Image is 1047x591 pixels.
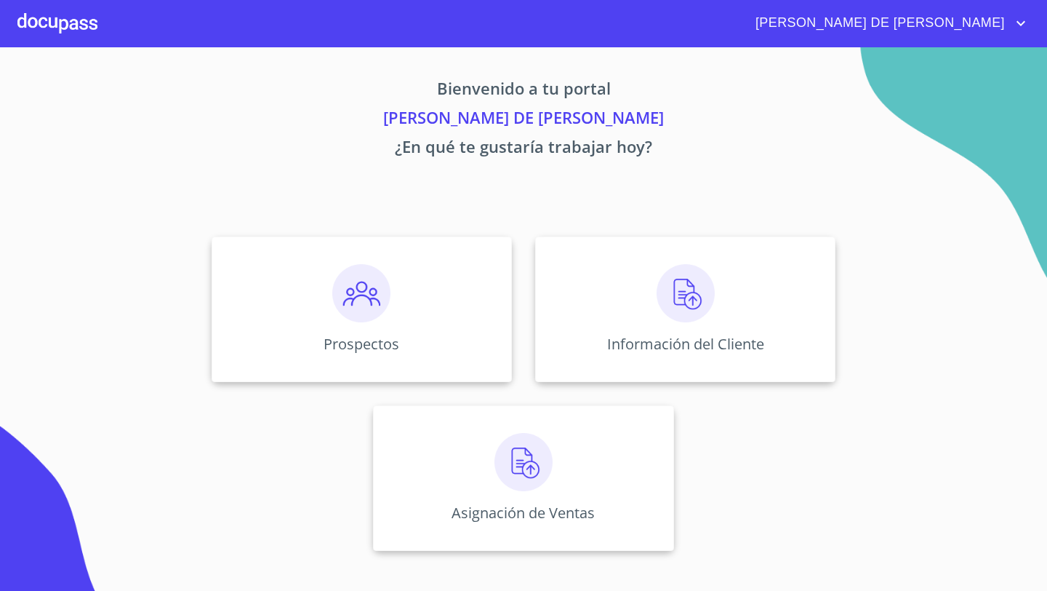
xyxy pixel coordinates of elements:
[452,503,595,523] p: Asignación de Ventas
[332,264,390,322] img: prospectos.png
[745,12,1012,35] span: [PERSON_NAME] DE [PERSON_NAME]
[657,264,715,322] img: carga.png
[745,12,1030,35] button: account of current user
[324,334,399,354] p: Prospectos
[76,135,971,164] p: ¿En qué te gustaría trabajar hoy?
[494,433,553,491] img: carga.png
[76,76,971,106] p: Bienvenido a tu portal
[76,106,971,135] p: [PERSON_NAME] DE [PERSON_NAME]
[607,334,764,354] p: Información del Cliente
